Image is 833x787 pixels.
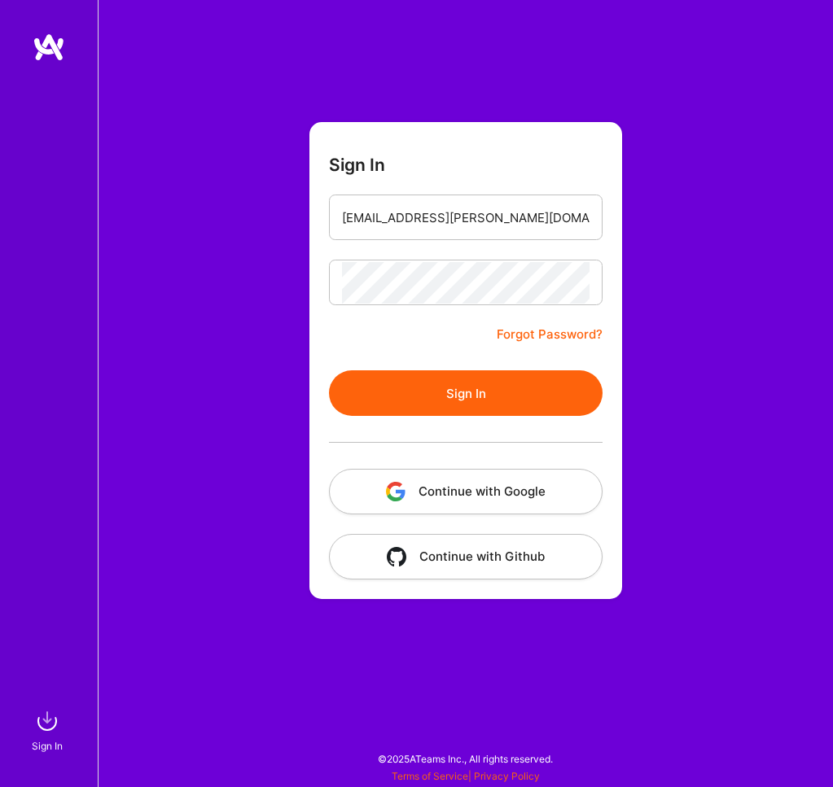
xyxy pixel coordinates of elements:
[329,534,603,579] button: Continue with Github
[32,737,63,754] div: Sign In
[33,33,65,62] img: logo
[342,197,590,238] input: Email...
[497,325,603,344] a: Forgot Password?
[329,155,385,175] h3: Sign In
[387,547,406,566] img: icon
[34,705,64,754] a: sign inSign In
[474,770,540,782] a: Privacy Policy
[31,705,64,737] img: sign in
[329,370,603,416] button: Sign In
[392,770,468,782] a: Terms of Service
[329,469,603,514] button: Continue with Google
[98,738,833,779] div: © 2025 ATeams Inc., All rights reserved.
[386,482,406,501] img: icon
[392,770,540,782] span: |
